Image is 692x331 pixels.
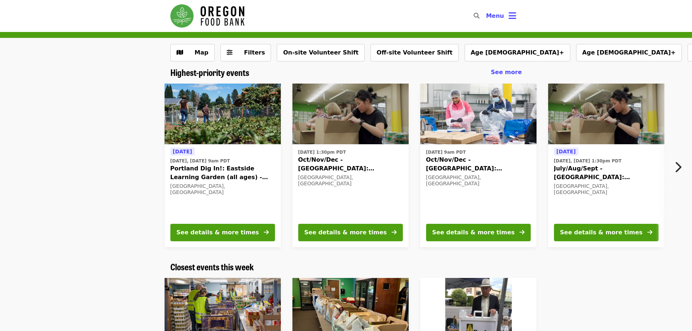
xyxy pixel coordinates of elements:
[554,164,659,182] span: July/Aug/Sept - [GEOGRAPHIC_DATA]: Repack/Sort (age [DEMOGRAPHIC_DATA]+)
[426,149,466,156] time: [DATE] 9am PDT
[554,224,659,241] button: See details & more times
[170,183,275,195] div: [GEOGRAPHIC_DATA], [GEOGRAPHIC_DATA]
[557,149,576,154] span: [DATE]
[165,84,281,145] img: Portland Dig In!: Eastside Learning Garden (all ages) - Aug/Sept/Oct organized by Oregon Food Bank
[576,44,682,61] button: Age [DEMOGRAPHIC_DATA]+
[432,228,515,237] div: See details & more times
[170,67,249,78] a: Highest-priority events
[170,164,275,182] span: Portland Dig In!: Eastside Learning Garden (all ages) - Aug/Sept/Oct
[426,174,531,187] div: [GEOGRAPHIC_DATA], [GEOGRAPHIC_DATA]
[244,49,265,56] span: Filters
[227,49,232,56] i: sliders-h icon
[491,68,522,77] a: See more
[298,156,403,173] span: Oct/Nov/Dec - [GEOGRAPHIC_DATA]: Repack/Sort (age [DEMOGRAPHIC_DATA]+)
[554,183,659,195] div: [GEOGRAPHIC_DATA], [GEOGRAPHIC_DATA]
[298,174,403,187] div: [GEOGRAPHIC_DATA], [GEOGRAPHIC_DATA]
[298,149,346,156] time: [DATE] 1:30pm PDT
[170,44,215,61] button: Show map view
[371,44,459,61] button: Off-site Volunteer Shift
[480,7,522,25] button: Toggle account menu
[292,84,409,247] a: See details for "Oct/Nov/Dec - Portland: Repack/Sort (age 8+)"
[170,260,254,273] span: Closest events this week
[554,158,622,164] time: [DATE], [DATE] 1:30pm PDT
[560,228,643,237] div: See details & more times
[426,224,531,241] button: See details & more times
[392,229,397,236] i: arrow-right icon
[304,228,387,237] div: See details & more times
[474,12,479,19] i: search icon
[484,7,490,25] input: Search
[674,160,681,174] i: chevron-right icon
[264,229,269,236] i: arrow-right icon
[548,84,664,145] img: July/Aug/Sept - Portland: Repack/Sort (age 8+) organized by Oregon Food Bank
[170,4,244,28] img: Oregon Food Bank - Home
[170,158,230,164] time: [DATE], [DATE] 9am PDT
[298,224,403,241] button: See details & more times
[548,84,664,247] a: See details for "July/Aug/Sept - Portland: Repack/Sort (age 8+)"
[195,49,209,56] span: Map
[177,49,183,56] i: map icon
[165,67,528,78] div: Highest-priority events
[519,229,525,236] i: arrow-right icon
[173,149,192,154] span: [DATE]
[420,84,537,145] img: Oct/Nov/Dec - Beaverton: Repack/Sort (age 10+) organized by Oregon Food Bank
[465,44,570,61] button: Age [DEMOGRAPHIC_DATA]+
[170,66,249,78] span: Highest-priority events
[220,44,271,61] button: Filters (0 selected)
[177,228,259,237] div: See details & more times
[420,84,537,247] a: See details for "Oct/Nov/Dec - Beaverton: Repack/Sort (age 10+)"
[277,44,364,61] button: On-site Volunteer Shift
[509,11,516,21] i: bars icon
[165,84,281,247] a: See details for "Portland Dig In!: Eastside Learning Garden (all ages) - Aug/Sept/Oct"
[491,69,522,76] span: See more
[292,84,409,145] img: Oct/Nov/Dec - Portland: Repack/Sort (age 8+) organized by Oregon Food Bank
[486,12,504,19] span: Menu
[170,262,254,272] a: Closest events this week
[647,229,652,236] i: arrow-right icon
[668,157,692,177] button: Next item
[170,224,275,241] button: See details & more times
[426,156,531,173] span: Oct/Nov/Dec - [GEOGRAPHIC_DATA]: Repack/Sort (age [DEMOGRAPHIC_DATA]+)
[165,262,528,272] div: Closest events this week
